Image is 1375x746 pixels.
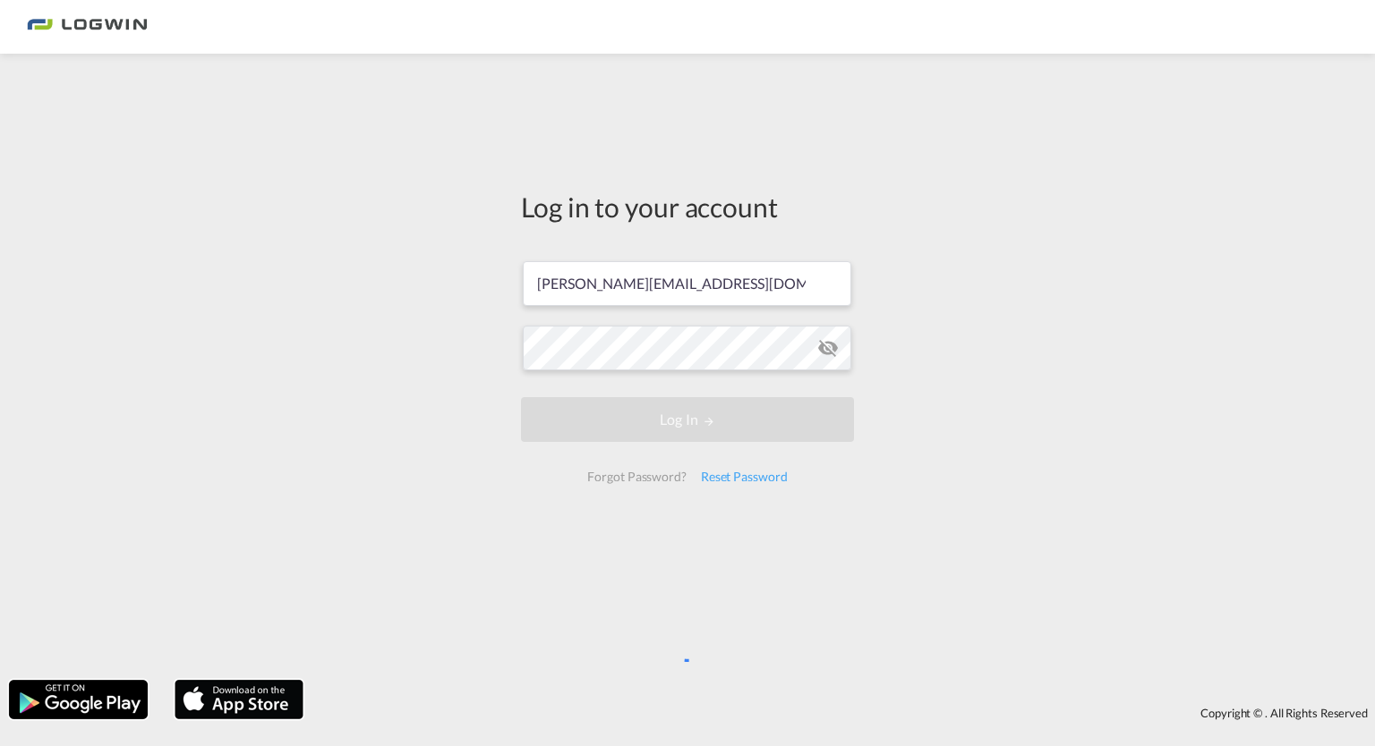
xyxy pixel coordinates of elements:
[521,397,854,442] button: LOGIN
[523,261,851,306] input: Enter email/phone number
[694,461,795,493] div: Reset Password
[312,698,1375,728] div: Copyright © . All Rights Reserved
[7,678,149,721] img: google.png
[521,188,854,225] div: Log in to your account
[580,461,693,493] div: Forgot Password?
[817,337,839,359] md-icon: icon-eye-off
[173,678,305,721] img: apple.png
[27,7,148,47] img: bc73a0e0d8c111efacd525e4c8ad7d32.png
